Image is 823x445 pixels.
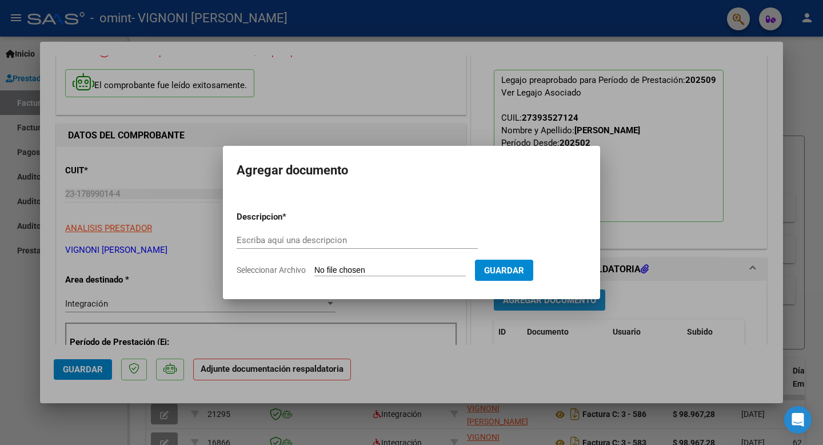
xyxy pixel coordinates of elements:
[237,160,586,181] h2: Agregar documento
[237,265,306,275] span: Seleccionar Archivo
[475,260,533,281] button: Guardar
[484,265,524,276] span: Guardar
[237,210,342,224] p: Descripcion
[784,406,812,434] div: Open Intercom Messenger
